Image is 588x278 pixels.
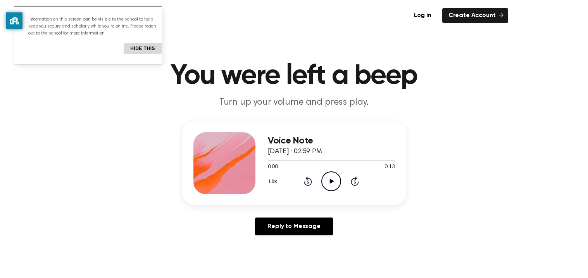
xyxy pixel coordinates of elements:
[268,136,395,146] h3: Voice Note
[385,163,395,171] span: 0:13
[268,148,322,155] span: [DATE] · 02:59 PM
[28,16,162,37] p: Information on this screen can be visible to the school to help keep you secure and scholarly whi...
[145,96,443,109] p: Turn up your volume and press play.
[268,175,280,188] button: 1.0x
[408,8,438,23] a: Log in
[124,43,162,54] button: Hide this
[268,163,278,171] span: 0:00
[255,218,333,235] a: Reply to Message
[96,62,493,90] h1: You were left a beep
[6,12,22,29] button: privacy banner
[442,8,508,23] a: Create Account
